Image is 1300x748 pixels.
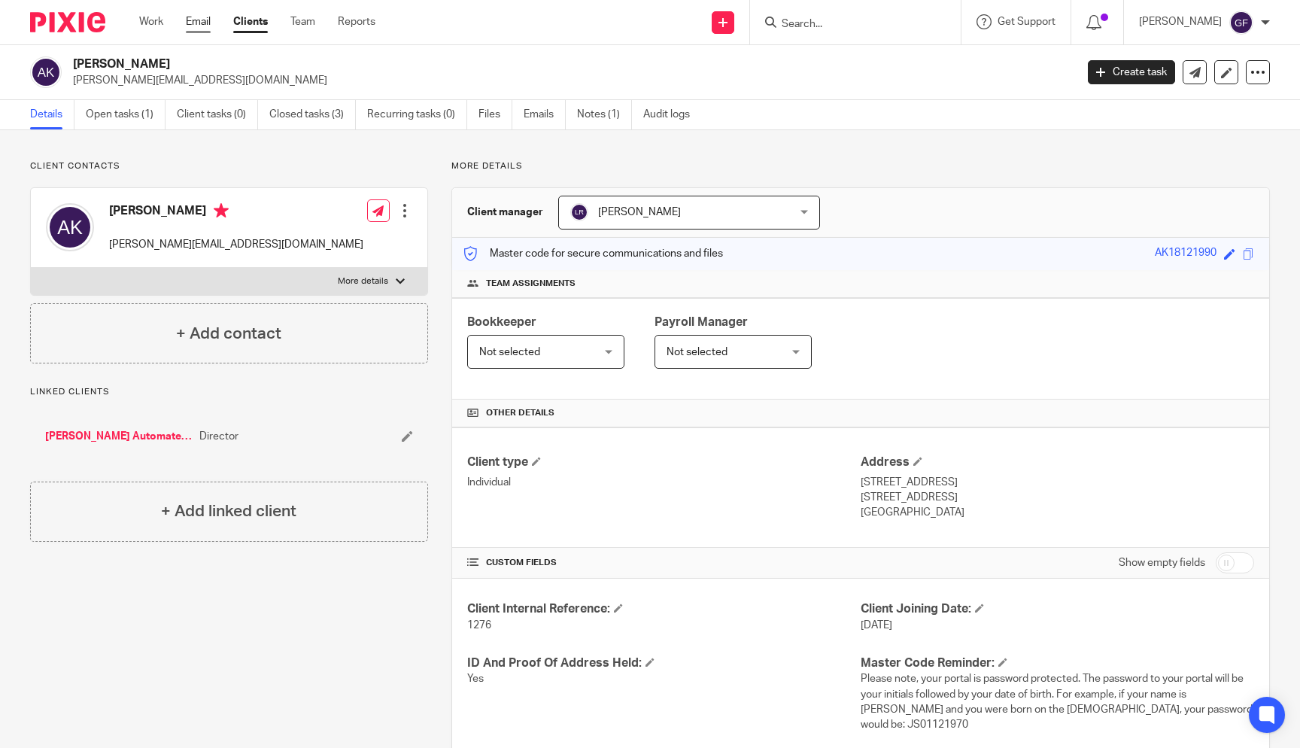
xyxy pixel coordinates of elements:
[486,278,576,290] span: Team assignments
[214,203,229,218] i: Primary
[467,601,861,617] h4: Client Internal Reference:
[338,14,375,29] a: Reports
[467,620,491,631] span: 1276
[577,100,632,129] a: Notes (1)
[467,316,536,328] span: Bookkeeper
[524,100,566,129] a: Emails
[861,490,1254,505] p: [STREET_ADDRESS]
[486,407,554,419] span: Other details
[861,655,1254,671] h4: Master Code Reminder:
[176,322,281,345] h4: + Add contact
[139,14,163,29] a: Work
[30,100,74,129] a: Details
[86,100,166,129] a: Open tasks (1)
[861,455,1254,470] h4: Address
[109,203,363,222] h4: [PERSON_NAME]
[998,17,1055,27] span: Get Support
[780,18,916,32] input: Search
[478,100,512,129] a: Files
[290,14,315,29] a: Team
[467,475,861,490] p: Individual
[367,100,467,129] a: Recurring tasks (0)
[233,14,268,29] a: Clients
[861,674,1253,730] span: Please note, your portal is password protected. The password to your portal will be your initials...
[30,386,428,398] p: Linked clients
[1119,555,1205,570] label: Show empty fields
[643,100,701,129] a: Audit logs
[1139,14,1222,29] p: [PERSON_NAME]
[467,674,484,684] span: Yes
[46,203,94,251] img: svg%3E
[667,347,727,357] span: Not selected
[186,14,211,29] a: Email
[199,429,238,444] span: Director
[30,56,62,88] img: svg%3E
[1155,245,1216,263] div: AK18121990
[1088,60,1175,84] a: Create task
[467,655,861,671] h4: ID And Proof Of Address Held:
[451,160,1270,172] p: More details
[45,429,192,444] a: [PERSON_NAME] Automated Solutions
[161,500,296,523] h4: + Add linked client
[655,316,748,328] span: Payroll Manager
[479,347,540,357] span: Not selected
[1229,11,1253,35] img: svg%3E
[861,475,1254,490] p: [STREET_ADDRESS]
[269,100,356,129] a: Closed tasks (3)
[570,203,588,221] img: svg%3E
[467,205,543,220] h3: Client manager
[463,246,723,261] p: Master code for secure communications and files
[109,237,363,252] p: [PERSON_NAME][EMAIL_ADDRESS][DOMAIN_NAME]
[467,557,861,569] h4: CUSTOM FIELDS
[338,275,388,287] p: More details
[30,160,428,172] p: Client contacts
[598,207,681,217] span: [PERSON_NAME]
[73,56,867,72] h2: [PERSON_NAME]
[861,601,1254,617] h4: Client Joining Date:
[30,12,105,32] img: Pixie
[861,620,892,631] span: [DATE]
[177,100,258,129] a: Client tasks (0)
[467,455,861,470] h4: Client type
[73,73,1065,88] p: [PERSON_NAME][EMAIL_ADDRESS][DOMAIN_NAME]
[861,505,1254,520] p: [GEOGRAPHIC_DATA]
